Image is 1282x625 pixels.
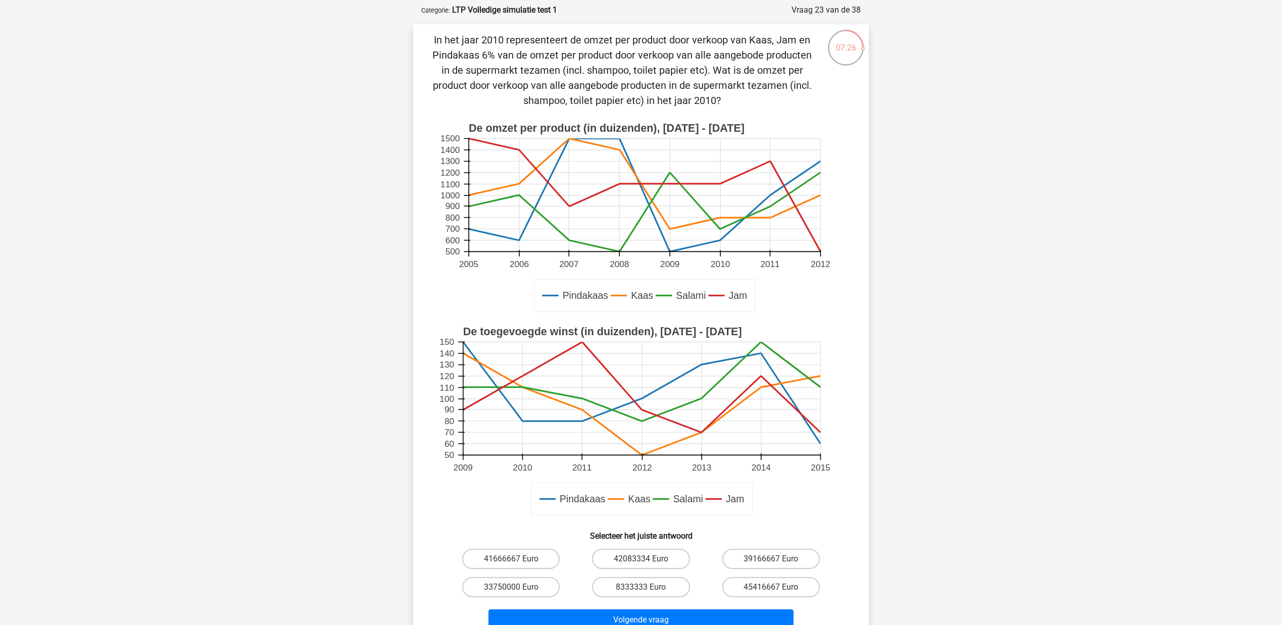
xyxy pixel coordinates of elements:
text: 2009 [660,259,679,269]
text: 900 [446,201,460,211]
div: Vraag 23 van de 38 [792,4,861,16]
label: 45416667 Euro [722,577,820,597]
text: 100 [439,394,454,404]
text: 700 [446,224,460,234]
text: 500 [446,247,460,257]
text: 800 [446,213,460,223]
text: Kaas [628,494,651,505]
text: 2015 [811,462,830,473]
text: 80 [445,416,454,426]
text: 150 [439,337,454,347]
text: Pindakaas [563,290,608,301]
label: 39166667 Euro [722,549,820,569]
label: 33750000 Euro [462,577,560,597]
text: 60 [445,439,454,449]
label: 41666667 Euro [462,549,560,569]
text: 140 [439,348,454,358]
text: Salami [673,494,703,505]
text: 1500 [440,134,460,144]
text: 1400 [440,145,460,155]
text: 1100 [440,179,460,189]
text: 1300 [440,157,460,167]
text: 2005 [459,259,478,269]
text: 2010 [711,259,730,269]
text: Salami [676,290,706,301]
text: De toegevoegde winst (in duizenden), [DATE] - [DATE] [463,326,742,338]
label: 8333333 Euro [592,577,689,597]
text: 70 [445,427,454,437]
text: 2010 [513,462,532,473]
text: 2006 [510,259,529,269]
text: 90 [445,404,454,414]
text: 2007 [559,259,578,269]
text: 600 [446,235,460,245]
text: Jam [726,494,745,505]
text: 2014 [752,462,771,473]
text: 50 [445,450,454,460]
div: 07:26 [827,29,865,54]
p: In het jaar 2010 representeert de omzet per product door verkoop van Kaas, Jam en Pindakaas 6% va... [429,32,815,108]
strong: LTP Volledige simulatie test 1 [452,5,557,15]
text: 2012 [811,259,830,269]
text: 2008 [610,259,629,269]
text: Pindakaas [560,494,605,505]
text: 2011 [760,259,779,269]
text: 2012 [632,462,652,473]
h6: Selecteer het juiste antwoord [429,523,853,541]
text: 1000 [440,190,460,200]
text: 110 [439,383,454,393]
text: 2011 [572,462,591,473]
text: 1200 [440,168,460,178]
text: 2013 [692,462,711,473]
text: Kaas [631,290,653,301]
text: Jam [729,290,748,301]
text: 130 [439,360,454,370]
text: 120 [439,371,454,381]
text: De omzet per product (in duizenden), [DATE] - [DATE] [469,122,745,134]
text: 2009 [454,462,473,473]
label: 42083334 Euro [592,549,689,569]
small: Categorie: [421,7,450,14]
